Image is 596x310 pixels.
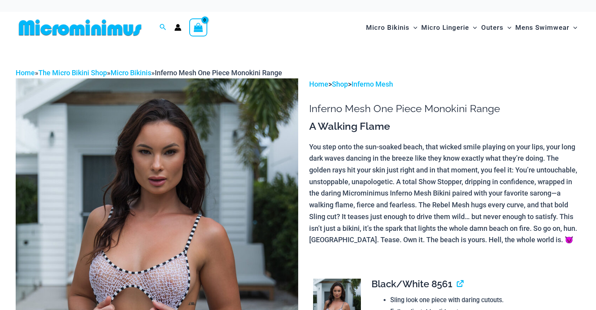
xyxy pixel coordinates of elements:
a: Micro Bikinis [111,69,151,77]
h1: Inferno Mesh One Piece Monokini Range [309,103,580,115]
a: Search icon link [159,23,167,33]
span: Inferno Mesh One Piece Monokini Range [155,69,282,77]
span: Micro Bikinis [366,18,409,38]
span: » » » [16,69,282,77]
h3: A Walking Flame [309,120,580,133]
a: The Micro Bikini Shop [38,69,107,77]
a: OutersMenu ToggleMenu Toggle [479,16,513,40]
a: Home [16,69,35,77]
a: Micro LingerieMenu ToggleMenu Toggle [419,16,479,40]
li: Sling look one piece with daring cutouts. [390,294,574,306]
nav: Site Navigation [363,15,580,41]
a: Inferno Mesh [351,80,393,88]
a: Home [309,80,328,88]
a: Account icon link [174,24,181,31]
span: Menu Toggle [409,18,417,38]
span: Menu Toggle [569,18,577,38]
span: Outers [481,18,504,38]
a: Mens SwimwearMenu ToggleMenu Toggle [513,16,579,40]
span: Micro Lingerie [421,18,469,38]
span: Menu Toggle [469,18,477,38]
a: View Shopping Cart, empty [189,18,207,36]
span: Menu Toggle [504,18,511,38]
span: Mens Swimwear [515,18,569,38]
a: Micro BikinisMenu ToggleMenu Toggle [364,16,419,40]
p: You step onto the sun-soaked beach, that wicked smile playing on your lips, your long dark waves ... [309,141,580,246]
img: MM SHOP LOGO FLAT [16,19,145,36]
span: Black/White 8561 [371,278,452,290]
a: Shop [332,80,348,88]
p: > > [309,78,580,90]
